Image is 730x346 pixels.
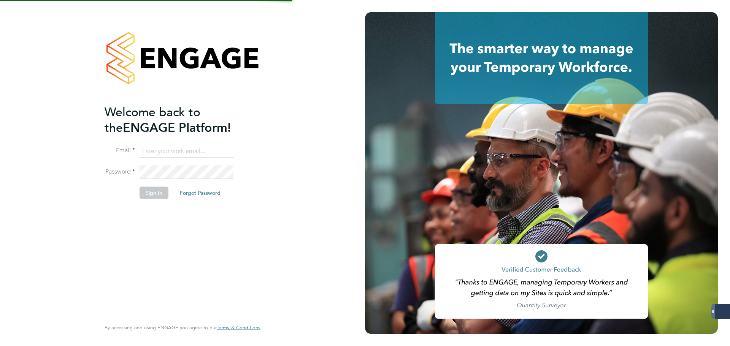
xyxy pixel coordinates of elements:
[105,104,200,135] span: Welcome back to the
[105,168,135,176] label: Password
[217,325,260,331] a: Terms & Conditions
[105,324,260,331] span: By accessing and using ENGAGE you agree to our
[174,187,227,199] button: Forgot Password
[140,187,168,199] button: Sign In
[105,147,135,155] label: Email
[140,144,233,158] input: Enter your work email...
[105,104,253,135] h2: ENGAGE Platform!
